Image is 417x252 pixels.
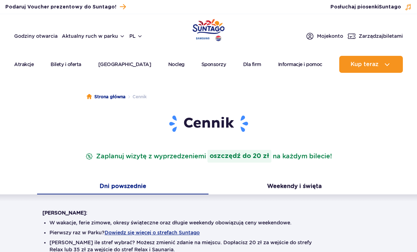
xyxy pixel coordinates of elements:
a: Zarządzajbiletami [347,32,403,40]
span: Podaruj Voucher prezentowy do Suntago! [5,4,116,11]
a: Sponsorzy [201,56,226,73]
p: Zaplanuj wizytę z wyprzedzeniem na każdym bilecie! [84,150,333,163]
a: Atrakcje [14,56,34,73]
a: Godziny otwarcia [14,33,58,40]
span: Moje konto [317,33,343,40]
li: Pierwszy raz w Parku? [49,229,368,236]
a: Park of Poland [193,18,225,40]
strong: [PERSON_NAME]: [42,210,87,216]
a: Nocleg [168,56,184,73]
span: Suntago [379,5,401,10]
a: Dla firm [243,56,261,73]
button: Dowiedz się więcej o strefach Suntago [105,230,200,235]
strong: oszczędź do 20 zł [207,150,271,163]
li: W wakacje, ferie zimowe, okresy świąteczne oraz długie weekendy obowiązują ceny weekendowe. [49,219,368,226]
a: [GEOGRAPHIC_DATA] [98,56,151,73]
button: Dni powszednie [37,180,208,194]
h1: Cennik [42,115,375,133]
a: Strona główna [87,93,125,100]
span: Kup teraz [351,61,378,68]
span: Posłuchaj piosenki [330,4,401,11]
a: Podaruj Voucher prezentowy do Suntago! [5,2,126,12]
a: Bilety i oferta [51,56,81,73]
a: Informacje i pomoc [278,56,322,73]
button: Posłuchaj piosenkiSuntago [330,4,412,11]
span: Zarządzaj biletami [359,33,403,40]
button: Aktualny ruch w parku [62,33,125,39]
button: Weekendy i święta [208,180,380,194]
li: Cennik [125,93,147,100]
button: Kup teraz [339,56,403,73]
button: pl [129,33,143,40]
a: Mojekonto [306,32,343,40]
